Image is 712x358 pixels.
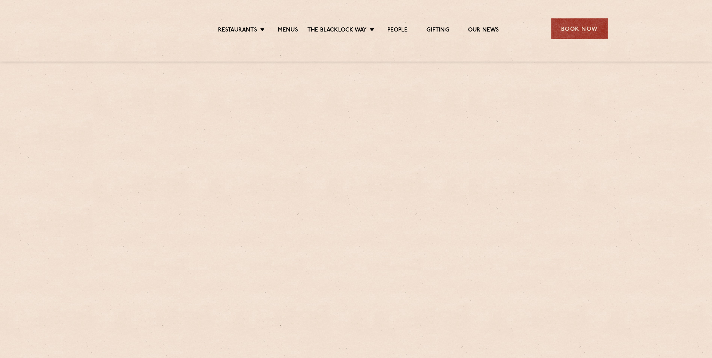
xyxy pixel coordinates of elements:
[218,27,257,35] a: Restaurants
[468,27,499,35] a: Our News
[551,18,608,39] div: Book Now
[278,27,298,35] a: Menus
[387,27,408,35] a: People
[426,27,449,35] a: Gifting
[105,7,170,50] img: svg%3E
[307,27,367,35] a: The Blacklock Way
